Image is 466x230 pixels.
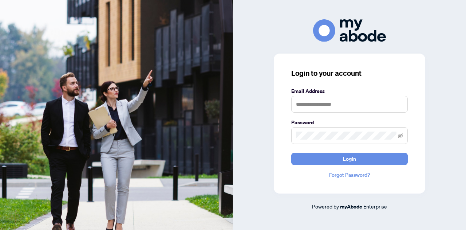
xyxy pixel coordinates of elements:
[291,87,408,95] label: Email Address
[340,203,362,211] a: myAbode
[291,171,408,179] a: Forgot Password?
[398,133,403,138] span: eye-invisible
[343,153,356,165] span: Login
[313,19,386,42] img: ma-logo
[312,203,339,210] span: Powered by
[291,68,408,78] h3: Login to your account
[291,118,408,126] label: Password
[363,203,387,210] span: Enterprise
[291,153,408,165] button: Login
